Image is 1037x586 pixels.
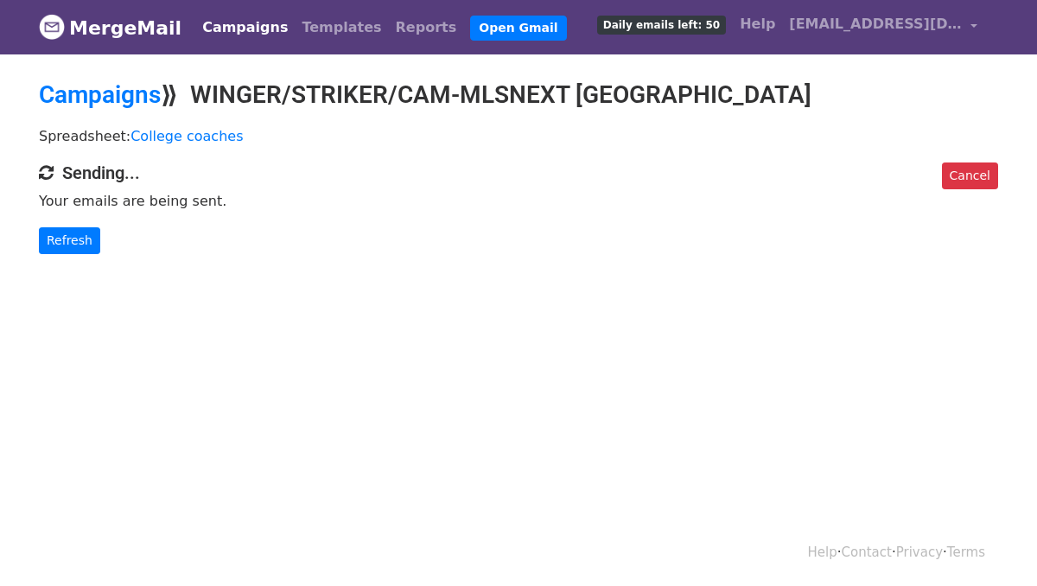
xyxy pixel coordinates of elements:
[470,16,566,41] a: Open Gmail
[733,7,782,41] a: Help
[39,227,100,254] a: Refresh
[782,7,984,48] a: [EMAIL_ADDRESS][DOMAIN_NAME]
[39,14,65,40] img: MergeMail logo
[130,128,243,144] a: College coaches
[808,545,837,560] a: Help
[295,10,388,45] a: Templates
[195,10,295,45] a: Campaigns
[896,545,943,560] a: Privacy
[39,127,998,145] p: Spreadsheet:
[39,192,998,210] p: Your emails are being sent.
[942,162,998,189] a: Cancel
[842,545,892,560] a: Contact
[389,10,464,45] a: Reports
[789,14,962,35] span: [EMAIL_ADDRESS][DOMAIN_NAME]
[39,162,998,183] h4: Sending...
[947,545,985,560] a: Terms
[39,10,181,46] a: MergeMail
[39,80,998,110] h2: ⟫ WINGER/STRIKER/CAM-MLSNEXT [GEOGRAPHIC_DATA]
[597,16,726,35] span: Daily emails left: 50
[39,80,161,109] a: Campaigns
[590,7,733,41] a: Daily emails left: 50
